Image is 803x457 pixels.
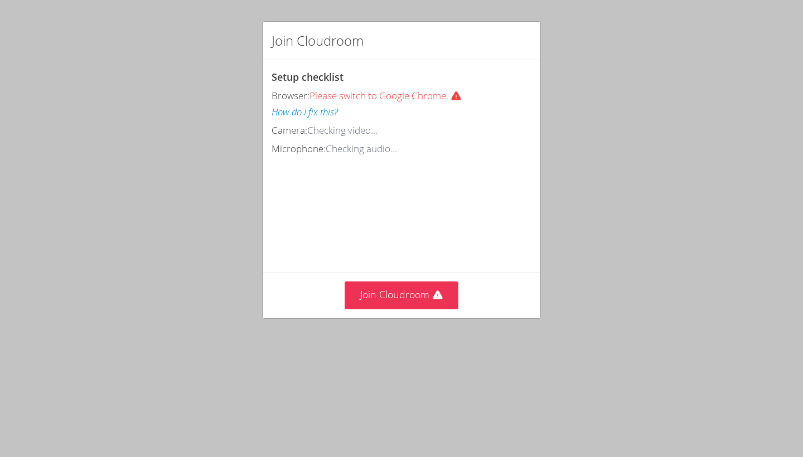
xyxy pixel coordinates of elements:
span: Setup checklist [272,70,344,84]
span: Checking audio... [326,142,397,155]
span: Checking video... [307,124,378,137]
span: Please switch to Google Chrome. [309,89,471,102]
span: Microphone: [272,142,326,155]
button: Join Cloudroom [345,281,459,309]
span: Browser: [272,89,309,102]
span: Camera: [272,124,307,137]
button: How do I fix this? [272,104,338,120]
h2: Join Cloudroom [272,31,364,51]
